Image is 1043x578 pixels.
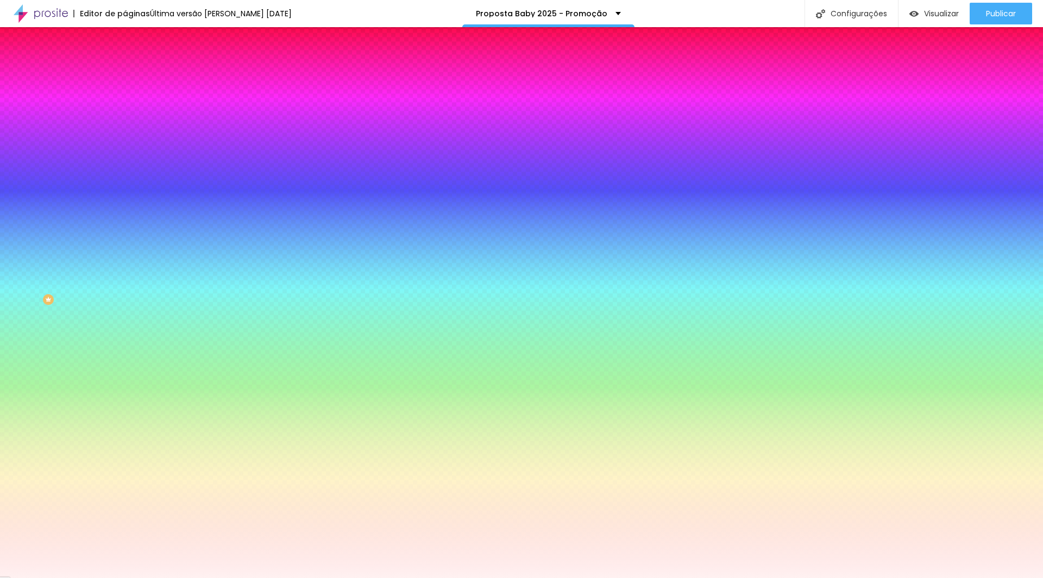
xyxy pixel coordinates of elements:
[986,9,1016,18] span: Publicar
[73,10,150,17] div: Editor de páginas
[924,9,959,18] span: Visualizar
[816,9,825,18] img: Icone
[150,10,292,17] div: Última versão [PERSON_NAME] [DATE]
[476,10,607,17] p: Proposta Baby 2025 - Promoção
[899,3,970,24] button: Visualizar
[909,9,919,18] img: view-1.svg
[970,3,1032,24] button: Publicar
